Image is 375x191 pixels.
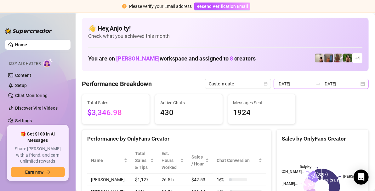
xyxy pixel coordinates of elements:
img: Ralphy [315,54,324,62]
span: Sales / Hour [191,153,204,167]
div: Sales by OnlyFans Creator [282,135,363,143]
span: $3,346.98 [87,107,145,119]
a: Home [15,42,27,47]
span: 🎁 Get $100 in AI Messages [11,131,65,143]
span: 1924 [233,107,291,119]
span: + 4 [355,55,360,61]
span: Resend Verification Email [196,4,248,9]
span: arrow-right [46,170,50,174]
a: Content [15,73,31,78]
text: [PERSON_NAME]… [273,170,304,174]
button: Resend Verification Email [194,3,250,10]
div: Est. Hours Worked [162,150,179,171]
span: to [316,81,321,86]
a: Discover Viral Videos [15,106,58,111]
div: Open Intercom Messenger [354,170,369,185]
text: Ralphy… [300,165,314,169]
a: Settings [15,118,32,123]
text: [PERSON_NAME]… [343,175,375,179]
div: Performance by OnlyFans Creator [87,135,266,143]
img: logo-BBDzfeDw.svg [5,28,52,34]
span: 8 [230,55,233,62]
text: [PERSON_NAME]… [266,182,298,186]
td: 26.5 h [158,174,188,186]
span: calendar [264,82,268,86]
td: [PERSON_NAME]… [87,174,131,186]
th: Name [87,148,131,174]
td: $42.53 [188,174,213,186]
span: [PERSON_NAME] [116,55,160,62]
span: swap-right [316,81,321,86]
td: $1,127 [131,174,158,186]
span: Total Sales & Tips [135,150,149,171]
h4: Performance Breakdown [82,79,152,88]
input: Start date [277,80,313,87]
th: Chat Conversion [213,148,266,174]
span: 16 % [217,176,227,183]
h1: You are on workspace and assigned to creators [88,55,256,62]
div: Please verify your Email address [129,3,192,10]
th: Sales / Hour [188,148,213,174]
a: Setup [15,83,27,88]
span: Share [PERSON_NAME] with a friend, and earn unlimited rewards [11,146,65,165]
img: Wayne [324,54,333,62]
span: Name [91,157,122,164]
img: Nathaniel [334,54,343,62]
span: Chat Conversion [217,157,257,164]
img: Nathaniel [343,54,352,62]
span: Total Sales [87,99,145,106]
span: exclamation-circle [122,4,127,9]
span: Izzy AI Chatter [9,61,41,67]
button: Earn nowarrow-right [11,167,65,177]
span: Custom date [209,79,267,89]
img: AI Chatter [43,58,53,67]
span: 430 [160,107,218,119]
input: End date [323,80,359,87]
h4: 👋 Hey, Anjo ty ! [88,24,362,33]
span: Check what you achieved this month [88,33,362,40]
span: Active Chats [160,99,218,106]
span: Messages Sent [233,99,291,106]
th: Total Sales & Tips [131,148,158,174]
span: Earn now [25,170,43,175]
a: Chat Monitoring [15,93,48,98]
